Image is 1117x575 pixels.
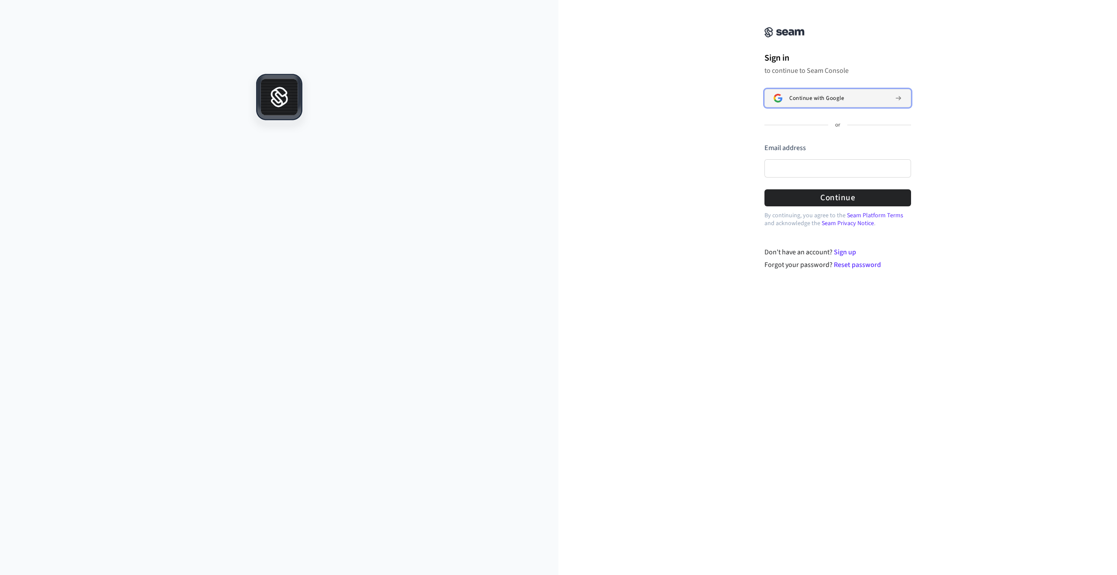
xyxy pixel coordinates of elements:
[764,189,911,206] button: Continue
[764,51,911,65] h1: Sign in
[847,211,903,220] a: Seam Platform Terms
[764,212,911,227] p: By continuing, you agree to the and acknowledge the .
[834,247,856,257] a: Sign up
[764,89,911,107] button: Sign in with GoogleContinue with Google
[764,143,806,153] label: Email address
[835,121,840,129] p: or
[764,27,805,38] img: Seam Console
[764,66,911,75] p: to continue to Seam Console
[774,94,782,103] img: Sign in with Google
[822,219,874,228] a: Seam Privacy Notice
[834,260,881,270] a: Reset password
[764,260,911,270] div: Forgot your password?
[764,247,911,257] div: Don't have an account?
[789,95,844,102] span: Continue with Google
